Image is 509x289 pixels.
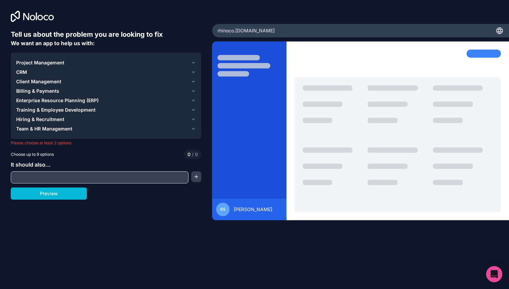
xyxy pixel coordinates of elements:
span: Hiring & Recruitment [16,116,64,123]
button: Enterprise Resource Planning (ERP) [16,96,196,105]
p: Please choose at least 2 options [11,140,201,146]
span: CRM [16,69,27,76]
span: We want an app to help us with: [11,40,95,47]
button: Preview [11,187,87,200]
button: Hiring & Recruitment [16,115,196,124]
button: Project Management [16,58,196,67]
h6: Tell us about the problem you are looking to fix [11,30,201,39]
button: Billing & Payments [16,86,196,96]
span: It should also... [11,161,50,168]
span: RS [220,207,226,212]
div: Open Intercom Messenger [486,266,502,282]
button: Team & HR Management [16,124,196,134]
span: Project Management [16,59,64,66]
span: 0 [188,151,191,158]
button: Training & Employee Development [16,105,196,115]
span: Enterprise Resource Planning (ERP) [16,97,99,104]
span: Client Management [16,78,61,85]
span: Team & HR Management [16,125,72,132]
span: Training & Employee Development [16,107,96,113]
span: Choose up to 9 options [11,151,54,157]
span: Billing & Payments [16,88,59,94]
span: 9 [191,151,198,158]
button: CRM [16,67,196,77]
span: rhinoco .[DOMAIN_NAME] [217,27,275,34]
span: / [192,151,194,157]
button: Client Management [16,77,196,86]
span: [PERSON_NAME] [234,206,272,213]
